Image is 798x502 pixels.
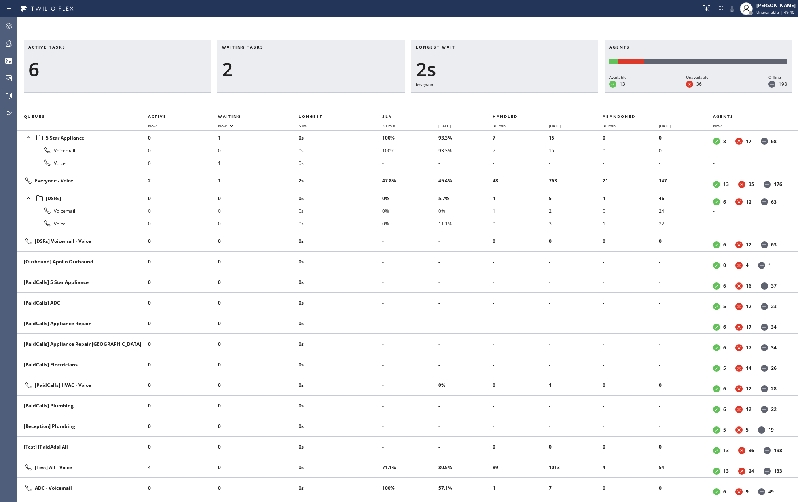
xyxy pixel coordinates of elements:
[148,205,218,217] li: 0
[148,317,218,330] li: 0
[218,217,299,230] li: 0
[549,217,603,230] li: 3
[735,198,743,205] dt: Unavailable
[609,74,627,81] div: Available
[603,114,635,119] span: Abandoned
[549,297,603,309] li: -
[713,241,720,248] dt: Available
[768,74,787,81] div: Offline
[218,235,299,248] li: 0
[222,44,263,50] span: Waiting tasks
[299,379,382,392] li: 0s
[299,192,382,205] li: 0s
[493,205,549,217] li: 1
[746,303,751,310] dd: 12
[723,282,726,289] dd: 6
[222,58,400,81] div: 2
[686,74,709,81] div: Unavailable
[299,276,382,289] li: 0s
[218,114,241,119] span: Waiting
[493,144,549,157] li: 7
[218,157,299,169] li: 1
[549,400,603,412] li: -
[723,241,726,248] dd: 6
[382,217,438,230] li: 0%
[771,385,777,392] dd: 28
[774,181,782,188] dd: 176
[438,174,493,187] li: 45.4%
[299,317,382,330] li: 0s
[723,385,726,392] dd: 6
[659,317,713,330] li: -
[549,174,603,187] li: 763
[24,114,45,119] span: Queues
[761,241,768,248] dt: Offline
[723,199,726,205] dd: 6
[549,441,603,453] li: 0
[768,426,774,433] dd: 19
[771,138,777,145] dd: 68
[749,181,754,188] dd: 35
[735,385,743,392] dt: Unavailable
[218,358,299,371] li: 0
[438,297,493,309] li: -
[771,241,777,248] dd: 63
[603,317,659,330] li: -
[549,205,603,217] li: 2
[659,217,713,230] li: 22
[713,198,720,205] dt: Available
[24,320,142,327] div: [PaidCalls] Appliance Repair
[438,192,493,205] li: 5.7%
[299,338,382,350] li: 0s
[771,199,777,205] dd: 63
[549,317,603,330] li: -
[493,192,549,205] li: 1
[549,379,603,392] li: 1
[549,338,603,350] li: -
[148,114,167,119] span: Active
[24,219,142,228] div: Voice
[493,317,549,330] li: -
[713,365,720,372] dt: Available
[771,406,777,413] dd: 22
[24,237,142,246] div: [DSRs] Voicemail - Voice
[761,344,768,351] dt: Offline
[735,324,743,331] dt: Unavailable
[493,256,549,268] li: -
[438,400,493,412] li: -
[493,297,549,309] li: -
[738,181,745,188] dt: Unavailable
[218,174,299,187] li: 1
[735,282,743,290] dt: Unavailable
[735,262,743,269] dt: Unavailable
[746,365,751,371] dd: 14
[382,192,438,205] li: 0%
[438,157,493,169] li: -
[24,206,142,216] div: Voicemail
[382,144,438,157] li: 100%
[438,441,493,453] li: -
[659,297,713,309] li: -
[299,174,382,187] li: 2s
[299,123,307,129] span: Now
[148,297,218,309] li: 0
[735,138,743,145] dt: Unavailable
[771,303,777,310] dd: 23
[549,420,603,433] li: -
[603,379,659,392] li: 0
[218,379,299,392] li: 0
[493,114,517,119] span: Handled
[735,241,743,248] dt: Unavailable
[299,217,382,230] li: 0s
[549,123,561,129] span: [DATE]
[493,157,549,169] li: -
[549,235,603,248] li: 0
[713,114,734,119] span: Agents
[148,144,218,157] li: 0
[148,358,218,371] li: 0
[416,58,593,81] div: 2s
[382,358,438,371] li: -
[771,324,777,330] dd: 34
[723,365,726,371] dd: 5
[148,400,218,412] li: 0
